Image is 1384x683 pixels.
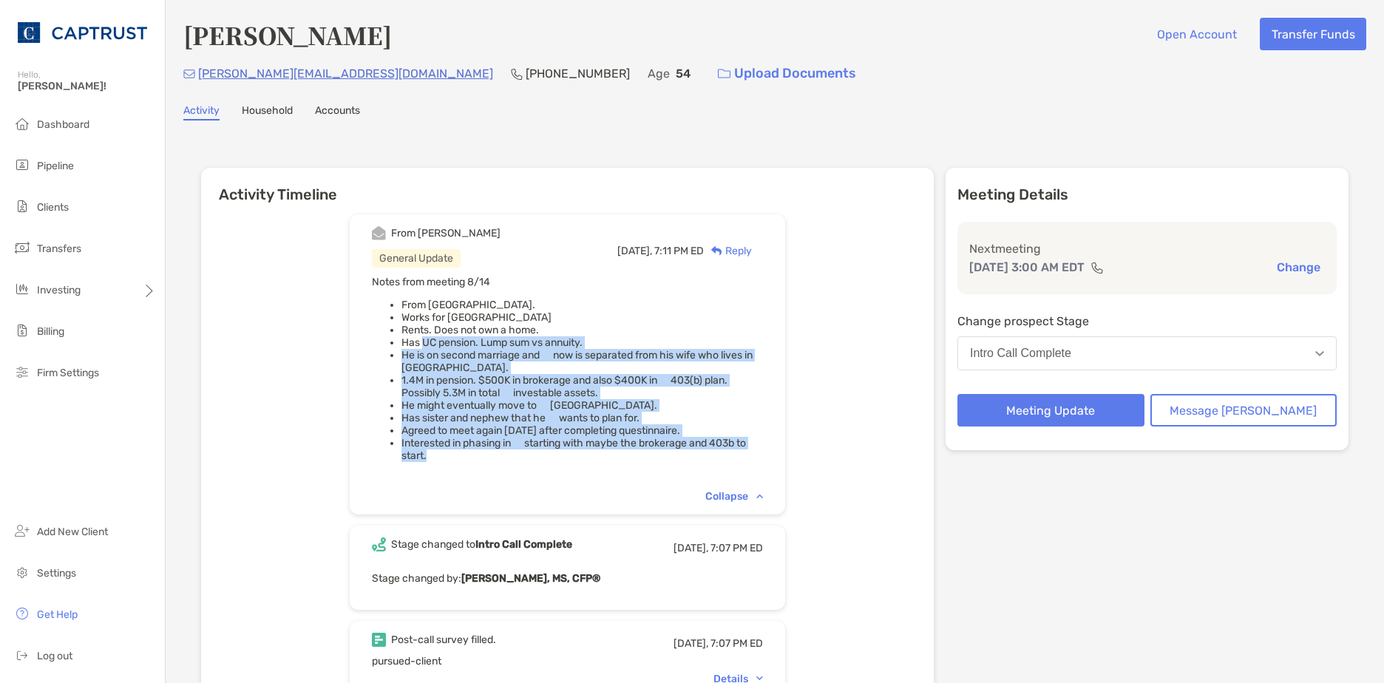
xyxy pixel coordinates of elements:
[511,68,523,80] img: Phone Icon
[957,394,1144,427] button: Meeting Update
[676,64,691,83] p: 54
[969,239,1325,258] p: Next meeting
[37,160,74,172] span: Pipeline
[705,490,763,503] div: Collapse
[37,325,64,338] span: Billing
[13,156,31,174] img: pipeline icon
[1090,262,1104,273] img: communication type
[372,249,461,268] div: General Update
[756,494,763,498] img: Chevron icon
[718,69,730,79] img: button icon
[1260,18,1366,50] button: Transfer Funds
[183,18,392,52] h4: [PERSON_NAME]
[201,168,934,203] h6: Activity Timeline
[970,347,1071,360] div: Intro Call Complete
[704,243,752,259] div: Reply
[372,276,763,462] span: Notes from meeting 8/14
[475,538,572,551] b: Intro Call Complete
[37,608,78,621] span: Get Help
[401,424,763,437] li: Agreed to meet again [DATE] after completing questinnaire.
[710,637,763,650] span: 7:07 PM ED
[13,605,31,622] img: get-help icon
[391,227,501,239] div: From [PERSON_NAME]
[13,280,31,298] img: investing icon
[13,563,31,581] img: settings icon
[13,322,31,339] img: billing icon
[391,538,572,551] div: Stage changed to
[242,104,293,120] a: Household
[1272,259,1325,275] button: Change
[183,69,195,78] img: Email Icon
[461,572,600,585] b: [PERSON_NAME], MS, CFP®
[617,245,652,257] span: [DATE],
[13,363,31,381] img: firm-settings icon
[18,6,147,59] img: CAPTRUST Logo
[37,242,81,255] span: Transfers
[401,299,763,311] li: From [GEOGRAPHIC_DATA].
[13,646,31,664] img: logout icon
[372,569,763,588] p: Stage changed by:
[13,197,31,215] img: clients icon
[37,567,76,580] span: Settings
[183,104,220,120] a: Activity
[13,522,31,540] img: add_new_client icon
[710,542,763,554] span: 7:07 PM ED
[1145,18,1248,50] button: Open Account
[13,239,31,256] img: transfers icon
[957,186,1337,204] p: Meeting Details
[37,118,89,131] span: Dashboard
[391,633,496,646] div: Post-call survey filled.
[401,399,763,412] li: He might eventually move to [GEOGRAPHIC_DATA].
[401,374,763,399] li: 1.4M in pension. $500K in brokerage and also $400K in 403(b) plan. Possibly 5.3M in total investa...
[969,258,1085,276] p: [DATE] 3:00 AM EDT
[957,336,1337,370] button: Intro Call Complete
[315,104,360,120] a: Accounts
[401,311,763,324] li: Works for [GEOGRAPHIC_DATA]
[401,324,763,336] li: Rents. Does not own a home.
[37,284,81,296] span: Investing
[401,336,763,349] li: Has UC pension. Lump sum vs annuity.
[711,246,722,256] img: Reply icon
[372,226,386,240] img: Event icon
[401,412,763,424] li: Has sister and nephew that he wants to plan for.
[372,537,386,551] img: Event icon
[957,312,1337,330] p: Change prospect Stage
[37,650,72,662] span: Log out
[654,245,704,257] span: 7:11 PM ED
[1150,394,1337,427] button: Message [PERSON_NAME]
[674,637,708,650] span: [DATE],
[198,64,493,83] p: [PERSON_NAME][EMAIL_ADDRESS][DOMAIN_NAME]
[37,367,99,379] span: Firm Settings
[756,676,763,681] img: Chevron icon
[526,64,630,83] p: [PHONE_NUMBER]
[1315,351,1324,356] img: Open dropdown arrow
[648,64,670,83] p: Age
[13,115,31,132] img: dashboard icon
[401,349,763,374] li: He is on second marriage and now is separated from his wife who lives in [GEOGRAPHIC_DATA].
[37,201,69,214] span: Clients
[37,526,108,538] span: Add New Client
[401,437,763,462] li: Interested in phasing in starting with maybe the brokerage and 403b to start.
[372,655,441,667] span: pursued-client
[18,80,156,92] span: [PERSON_NAME]!
[708,58,866,89] a: Upload Documents
[372,633,386,647] img: Event icon
[674,542,708,554] span: [DATE],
